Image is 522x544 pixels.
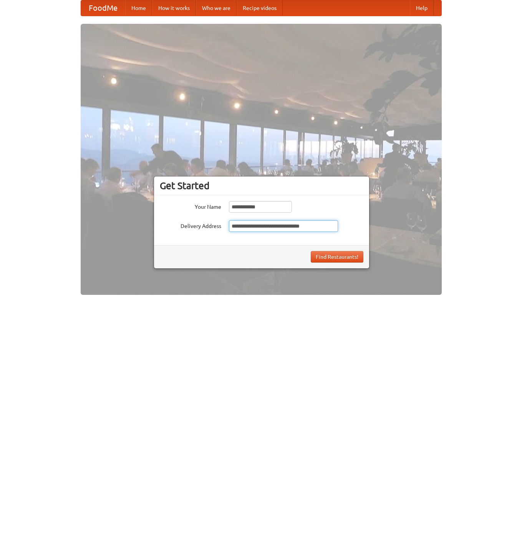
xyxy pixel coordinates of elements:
a: Help [410,0,434,16]
h3: Get Started [160,180,363,191]
a: How it works [152,0,196,16]
label: Your Name [160,201,221,211]
a: FoodMe [81,0,125,16]
a: Who we are [196,0,237,16]
button: Find Restaurants! [311,251,363,263]
a: Recipe videos [237,0,283,16]
label: Delivery Address [160,220,221,230]
a: Home [125,0,152,16]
